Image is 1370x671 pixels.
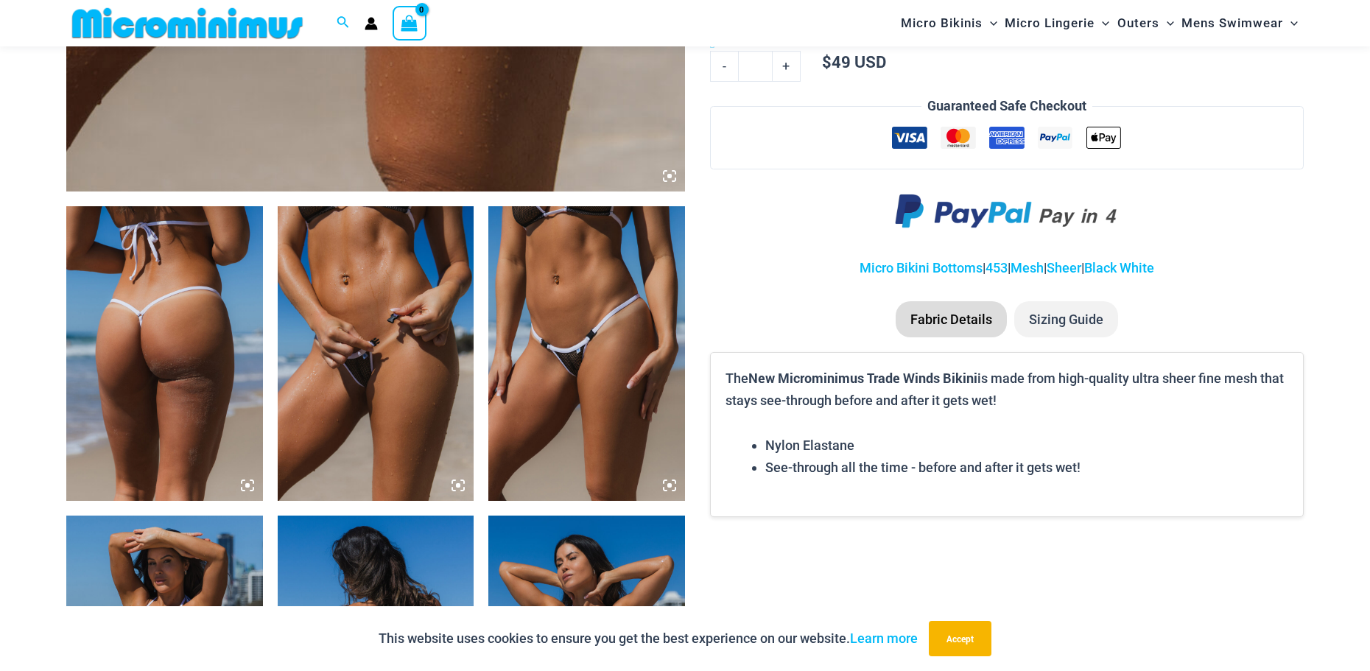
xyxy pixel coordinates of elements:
span: Mens Swimwear [1181,4,1283,42]
span: Micro Lingerie [1005,4,1095,42]
p: | | | | [710,257,1304,279]
p: The is made from high-quality ultra sheer fine mesh that stays see-through before and after it ge... [726,368,1288,411]
img: MM SHOP LOGO FLAT [66,7,309,40]
a: Sheer [1047,260,1081,275]
img: Tradewinds Ink and Ivory 317 Tri Top 453 Micro [66,206,263,501]
a: Mens SwimwearMenu ToggleMenu Toggle [1178,4,1301,42]
a: View Shopping Cart, empty [393,6,426,40]
a: Mesh [1011,260,1044,275]
span: Micro Bikinis [901,4,983,42]
a: White [1120,260,1154,275]
span: Menu Toggle [983,4,997,42]
a: + [773,51,801,82]
nav: Site Navigation [895,2,1304,44]
bdi: 49 USD [822,51,886,72]
li: Sizing Guide [1014,301,1118,338]
a: Black [1084,260,1117,275]
a: 453 [986,260,1008,275]
a: Micro Bikini Bottoms [860,260,983,275]
legend: Guaranteed Safe Checkout [921,95,1092,117]
a: Search icon link [337,14,350,32]
a: OutersMenu ToggleMenu Toggle [1114,4,1178,42]
li: See-through all the time - before and after it gets wet! [765,457,1288,479]
li: Nylon Elastane [765,435,1288,457]
span: Menu Toggle [1283,4,1298,42]
b: New Microminimus Trade Winds Bikini [748,369,977,387]
span: Menu Toggle [1159,4,1174,42]
a: Learn more [850,630,918,646]
p: This website uses cookies to ensure you get the best experience on our website. [379,628,918,650]
img: Tradewinds Ink and Ivory 317 Tri Top 453 Micro [488,206,685,501]
li: Fabric Details [896,301,1007,338]
a: Micro BikinisMenu ToggleMenu Toggle [897,4,1001,42]
span: $ [822,51,832,72]
a: Micro LingerieMenu ToggleMenu Toggle [1001,4,1113,42]
button: Accept [929,621,991,656]
a: Account icon link [365,17,378,30]
span: Menu Toggle [1095,4,1109,42]
img: Tradewinds Ink and Ivory 317 Tri Top 453 Micro [278,206,474,501]
a: - [710,51,738,82]
span: Outers [1117,4,1159,42]
input: Product quantity [738,51,773,82]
